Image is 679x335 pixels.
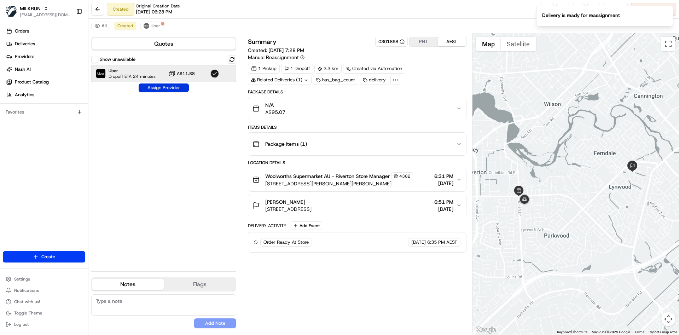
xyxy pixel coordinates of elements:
[3,308,85,318] button: Toggle Theme
[265,102,285,109] span: N/A
[177,71,195,76] span: A$11.88
[634,330,644,334] a: Terms (opens in new tab)
[164,279,236,290] button: Flags
[265,173,390,180] span: Woolworths Supermarket AU - Riverton Store Manager
[14,288,39,293] span: Notifications
[3,64,88,75] a: Nash AI
[96,69,105,78] img: Uber
[14,322,29,327] span: Log out
[474,325,498,335] img: Google
[661,312,675,326] button: Map camera controls
[3,285,85,295] button: Notifications
[14,299,40,305] span: Chat with us!
[3,25,88,37] a: Orders
[140,22,163,30] button: Uber
[265,198,305,206] span: [PERSON_NAME]
[14,276,30,282] span: Settings
[649,330,677,334] a: Report a map error
[114,22,136,30] button: Created
[14,310,42,316] span: Toggle Theme
[291,221,322,230] button: Add Event
[6,6,17,17] img: MILKRUN
[410,37,438,46] button: PHT
[3,3,73,20] button: MILKRUNMILKRUN[EMAIL_ADDRESS][DOMAIN_NAME]
[557,330,587,335] button: Keyboard shortcuts
[3,38,88,50] a: Deliveries
[15,53,34,60] span: Providers
[109,74,156,79] span: Dropoff ETA 24 minutes
[268,47,304,53] span: [DATE] 7:28 PM
[474,325,498,335] a: Open this area in Google Maps (opens a new window)
[248,64,280,74] div: 1 Pickup
[3,51,88,62] a: Providers
[360,75,389,85] div: delivery
[248,47,304,54] span: Created:
[314,64,342,74] div: 3.3 km
[3,76,88,88] a: Product Catalog
[378,39,405,45] button: 0301868
[427,239,457,246] span: 6:35 PM AEST
[3,319,85,329] button: Log out
[3,251,85,262] button: Create
[248,97,466,120] button: N/AA$95.07
[15,92,34,98] span: Analytics
[15,28,29,34] span: Orders
[248,133,466,155] button: Package Items (1)
[117,23,133,29] span: Created
[20,5,41,12] button: MILKRUN
[15,41,35,47] span: Deliveries
[3,297,85,307] button: Chat with us!
[248,89,466,95] div: Package Details
[476,37,501,51] button: Show street map
[434,206,453,213] span: [DATE]
[41,254,55,260] span: Create
[92,38,236,50] button: Quotes
[434,180,453,187] span: [DATE]
[248,54,304,61] button: Manual Reassignment
[265,109,285,116] span: A$95.07
[136,3,180,9] span: Original Creation Date
[627,161,638,172] div: 2
[265,140,307,148] span: Package Items ( 1 )
[501,37,536,51] button: Show satellite imagery
[248,39,277,45] h3: Summary
[144,23,149,29] img: uber-new-logo.jpeg
[20,12,70,18] button: [EMAIL_ADDRESS][DOMAIN_NAME]
[248,125,466,130] div: Items Details
[168,70,195,77] button: A$11.88
[434,198,453,206] span: 6:51 PM
[136,9,172,15] span: [DATE] 06:23 PM
[399,173,411,179] span: 4382
[313,75,358,85] div: has_bag_count
[15,66,31,73] span: Nash AI
[263,239,309,246] span: Order Ready At Store
[265,180,413,187] span: [STREET_ADDRESS][PERSON_NAME][PERSON_NAME]
[343,64,405,74] a: Created via Automation
[434,173,453,180] span: 6:31 PM
[661,37,675,51] button: Toggle fullscreen view
[248,54,299,61] span: Manual Reassignment
[248,160,466,166] div: Location Details
[248,75,312,85] div: Related Deliveries (1)
[592,330,630,334] span: Map data ©2025 Google
[438,37,466,46] button: AEST
[92,279,164,290] button: Notes
[411,239,426,246] span: [DATE]
[3,106,85,118] div: Favorites
[100,56,135,63] label: Show unavailable
[91,22,110,30] button: All
[139,83,189,92] button: Assign Provider
[15,79,49,85] span: Product Catalog
[248,223,286,229] div: Delivery Activity
[151,23,160,29] span: Uber
[542,12,620,19] div: Delivery is ready for reassignment
[3,89,88,100] a: Analytics
[109,68,156,74] span: Uber
[517,193,532,207] div: 1
[3,274,85,284] button: Settings
[248,194,466,217] button: [PERSON_NAME][STREET_ADDRESS]6:51 PM[DATE]
[248,168,466,191] button: Woolworths Supermarket AU - Riverton Store Manager4382[STREET_ADDRESS][PERSON_NAME][PERSON_NAME]6...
